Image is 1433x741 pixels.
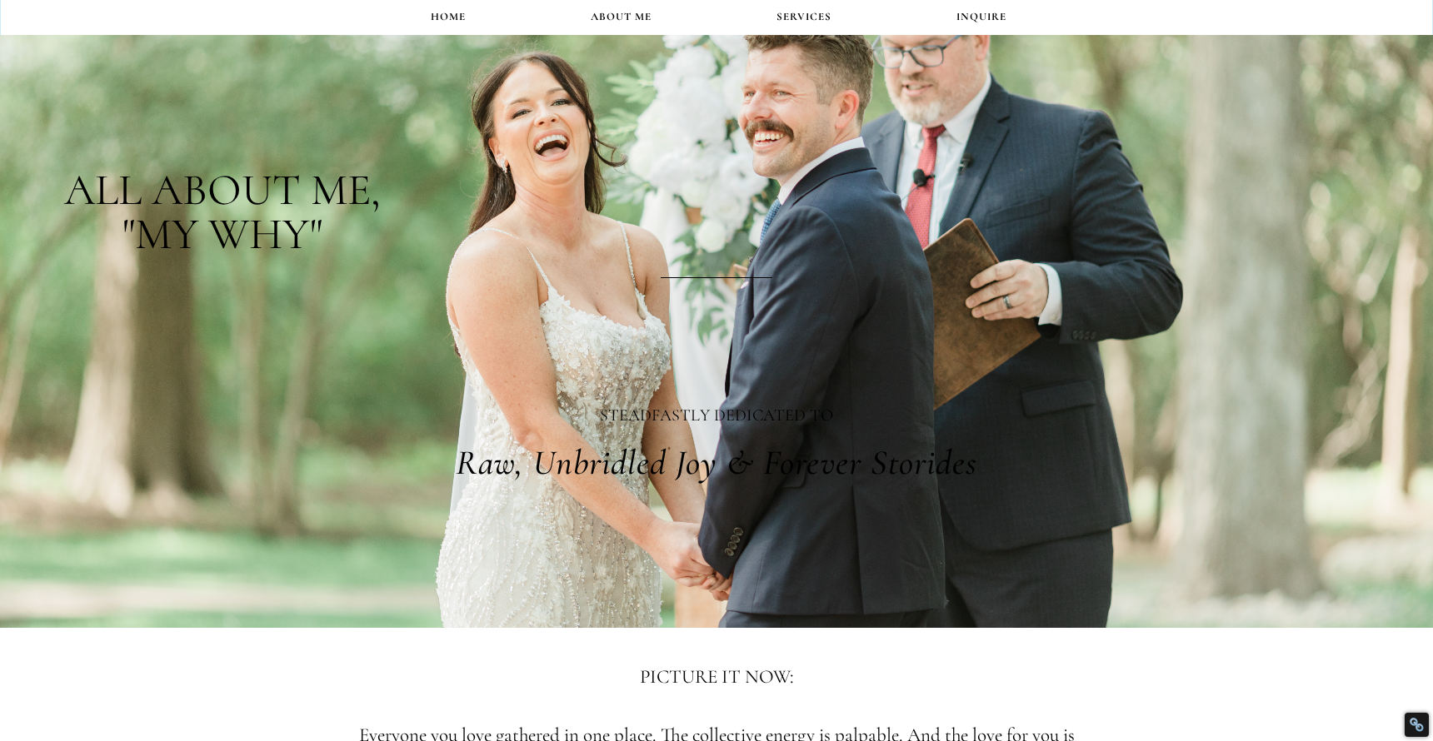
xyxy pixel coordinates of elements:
[1409,717,1425,733] div: Restore Info Box &#10;&#10;NoFollow Info:&#10; META-Robots NoFollow: &#09;false&#10; META-Robots ...
[600,405,833,425] span: STEADFASTLY DEDICATED TO
[528,1,714,33] a: About Me
[331,665,1102,690] h2: PICTURE IT NOW:
[368,1,528,33] a: Home
[64,163,381,216] span: All about me,
[714,1,894,33] a: Services
[122,207,322,261] span: "my why"
[456,441,977,484] span: Raw, Unbridled Joy & Forever Storides
[894,1,1069,33] a: INQUIRE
